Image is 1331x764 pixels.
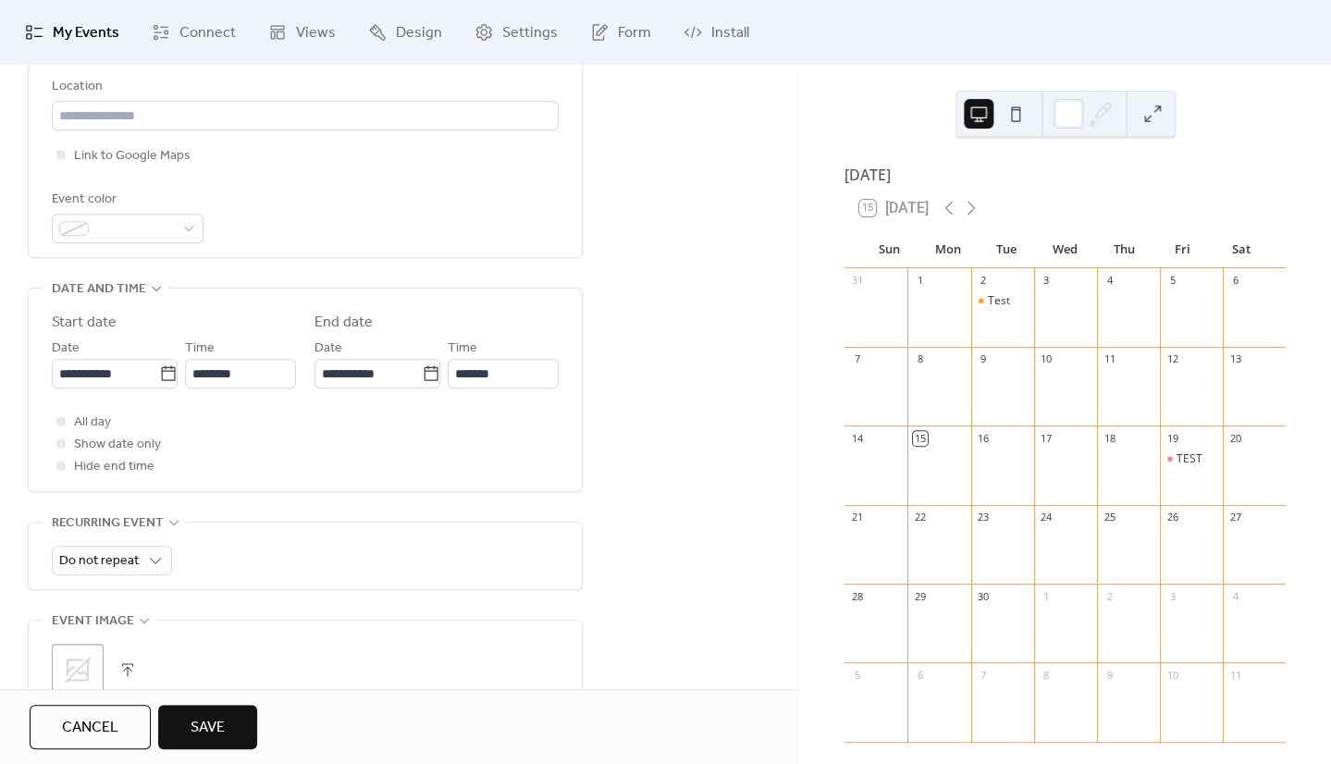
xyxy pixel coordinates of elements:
a: Install [670,7,763,57]
div: 5 [1165,274,1179,288]
div: 12 [1165,352,1179,366]
div: Event color [52,189,200,211]
a: Form [576,7,665,57]
div: 8 [913,352,927,366]
div: Fri [1153,231,1213,268]
div: 13 [1228,352,1242,366]
div: Sat [1212,231,1271,268]
div: Thu [1094,231,1153,268]
span: Do not repeat [59,548,139,573]
div: 6 [913,668,927,682]
div: 15 [913,431,927,445]
div: 7 [850,352,864,366]
div: 30 [977,589,991,603]
div: 3 [1040,274,1054,288]
span: Save [191,717,225,739]
span: Time [448,338,477,360]
div: 31 [850,274,864,288]
div: 5 [850,668,864,682]
div: 22 [913,511,927,524]
div: Mon [918,231,978,268]
div: 1 [913,274,927,288]
span: My Events [53,22,119,44]
div: Location [52,76,555,98]
span: Cancel [62,717,118,739]
div: ; [52,644,104,696]
div: 21 [850,511,864,524]
div: 10 [1165,668,1179,682]
div: 10 [1040,352,1054,366]
span: Link to Google Maps [74,145,191,167]
div: 27 [1228,511,1242,524]
span: Date [314,338,342,360]
div: 23 [977,511,991,524]
span: Time [185,338,215,360]
div: 28 [850,589,864,603]
div: TEST [1177,451,1202,467]
div: 8 [1040,668,1054,682]
span: Hide end time [74,456,154,478]
span: Views [296,22,336,44]
div: 1 [1040,589,1054,603]
a: Settings [461,7,572,57]
span: Recurring event [52,512,164,535]
div: Tue [977,231,1036,268]
div: 29 [913,589,927,603]
div: Test [971,293,1034,309]
div: 18 [1103,431,1116,445]
button: Save [158,705,257,749]
span: Form [618,22,651,44]
div: [DATE] [844,164,1286,186]
a: Design [354,7,456,57]
span: Date and time [52,278,146,301]
div: Start date [52,312,117,334]
div: 16 [977,431,991,445]
div: 11 [1103,352,1116,366]
div: 26 [1165,511,1179,524]
span: All day [74,412,111,434]
div: 3 [1165,589,1179,603]
div: 2 [1103,589,1116,603]
span: Design [396,22,442,44]
div: End date [314,312,373,334]
div: 14 [850,431,864,445]
div: Test [988,293,1010,309]
div: 20 [1228,431,1242,445]
div: 7 [977,668,991,682]
div: 24 [1040,511,1054,524]
span: Install [711,22,749,44]
div: Wed [1036,231,1095,268]
div: 9 [977,352,991,366]
span: Date [52,338,80,360]
div: Sun [859,231,918,268]
div: 4 [1228,589,1242,603]
div: 11 [1228,668,1242,682]
div: 9 [1103,668,1116,682]
div: 6 [1228,274,1242,288]
span: Show date only [74,434,161,456]
span: Settings [502,22,558,44]
div: 4 [1103,274,1116,288]
div: 17 [1040,431,1054,445]
div: 19 [1165,431,1179,445]
a: Connect [138,7,250,57]
span: Connect [179,22,236,44]
div: 25 [1103,511,1116,524]
button: Cancel [30,705,151,749]
span: Event image [52,610,134,633]
div: TEST [1160,451,1223,467]
div: 2 [977,274,991,288]
a: Views [254,7,350,57]
a: My Events [11,7,133,57]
